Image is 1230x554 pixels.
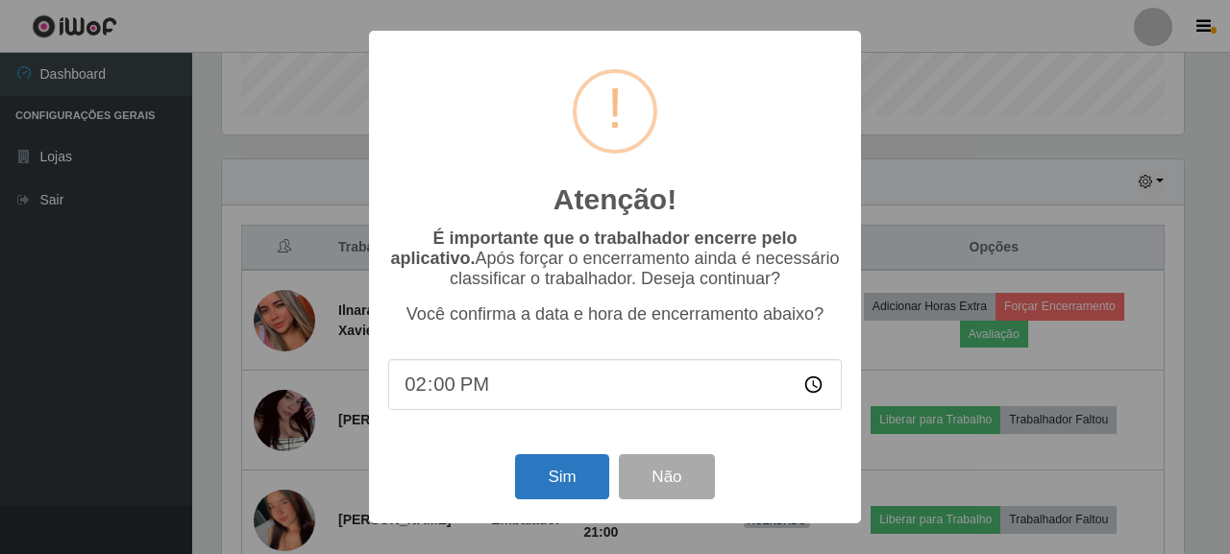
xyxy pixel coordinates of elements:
button: Sim [515,454,608,499]
button: Não [619,454,714,499]
p: Após forçar o encerramento ainda é necessário classificar o trabalhador. Deseja continuar? [388,229,842,289]
h2: Atenção! [553,182,676,217]
p: Você confirma a data e hora de encerramento abaixo? [388,304,842,325]
b: É importante que o trabalhador encerre pelo aplicativo. [390,229,797,268]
